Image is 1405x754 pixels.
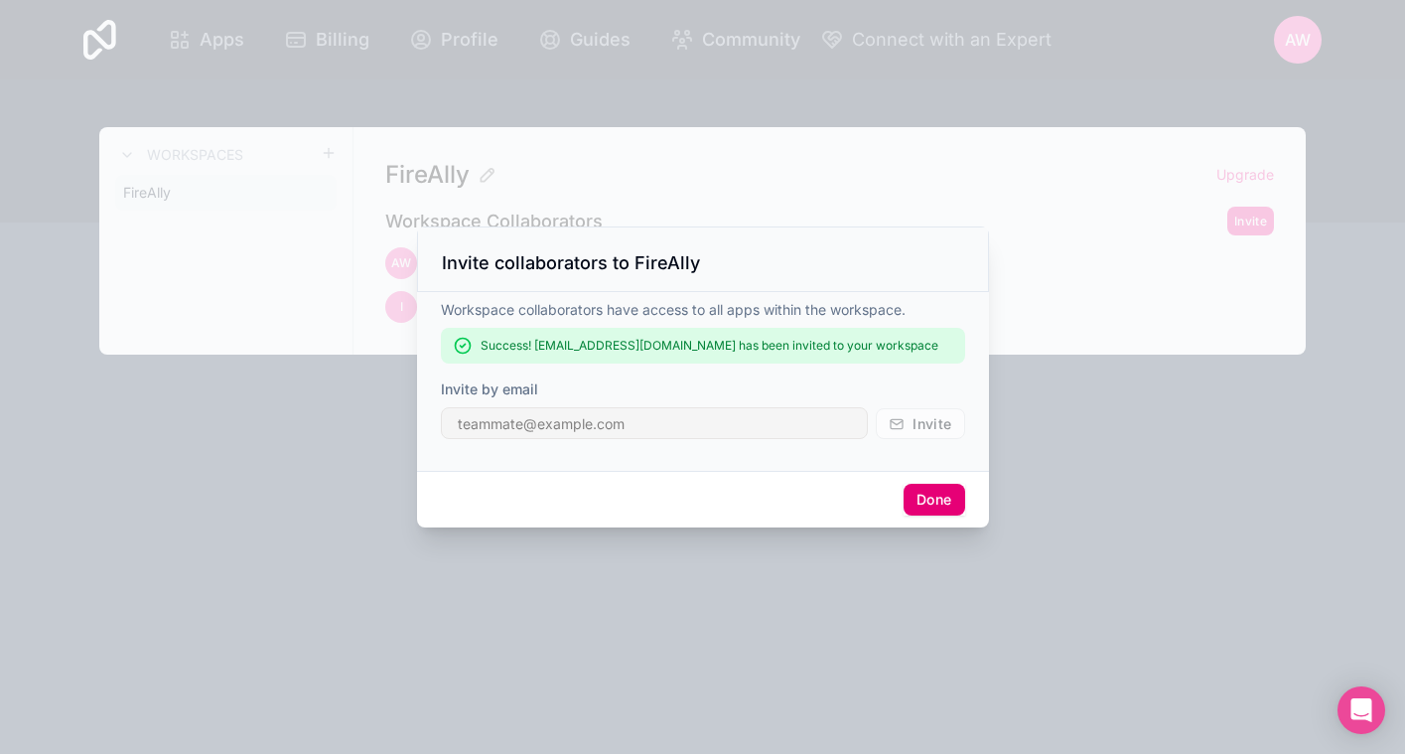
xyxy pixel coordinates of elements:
[441,379,538,399] label: Invite by email
[441,407,869,439] input: teammate@example.com
[1337,686,1385,734] div: Open Intercom Messenger
[481,338,938,354] p: Success! [EMAIL_ADDRESS][DOMAIN_NAME] has been invited to your workspace
[442,251,700,275] h3: Invite collaborators to FireAlly
[904,484,964,516] button: Done
[441,300,965,320] p: Workspace collaborators have access to all apps within the workspace.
